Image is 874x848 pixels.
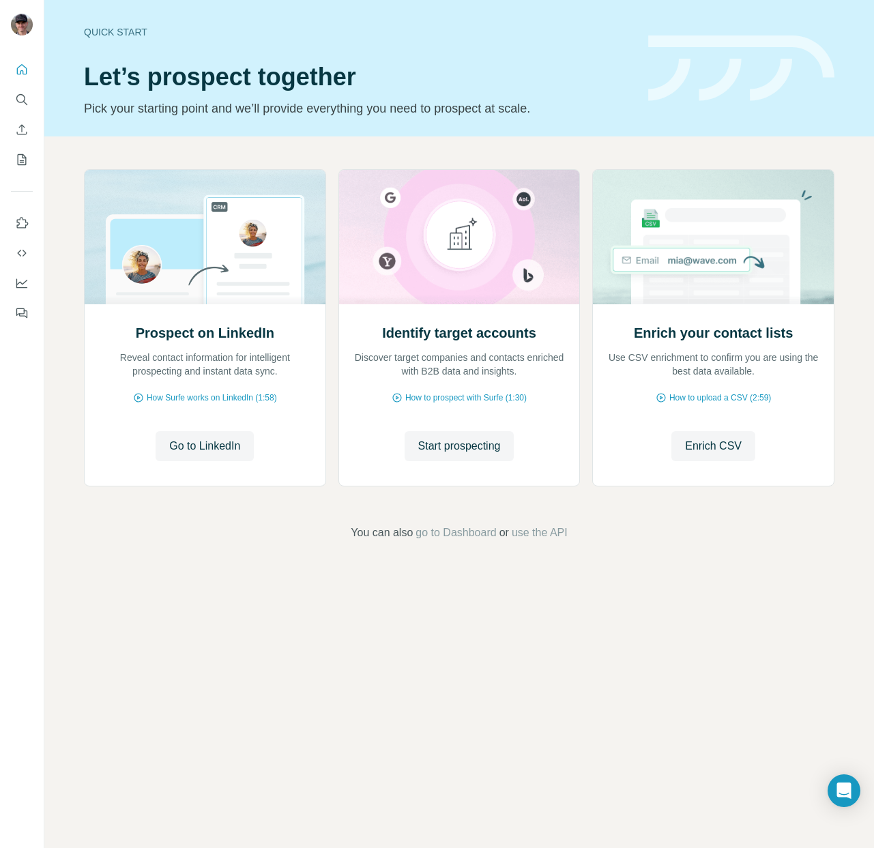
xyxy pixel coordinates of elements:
button: Start prospecting [405,431,514,461]
h2: Prospect on LinkedIn [136,323,274,342]
p: Use CSV enrichment to confirm you are using the best data available. [607,351,820,378]
span: How to prospect with Surfe (1:30) [405,392,527,404]
div: Quick start [84,25,632,39]
button: go to Dashboard [416,525,496,541]
span: or [499,525,509,541]
img: Enrich your contact lists [592,170,834,304]
button: Use Surfe on LinkedIn [11,211,33,235]
button: Quick start [11,57,33,82]
span: You can also [351,525,413,541]
h2: Enrich your contact lists [634,323,793,342]
button: My lists [11,147,33,172]
button: use the API [512,525,568,541]
h2: Identify target accounts [382,323,536,342]
p: Reveal contact information for intelligent prospecting and instant data sync. [98,351,312,378]
span: How Surfe works on LinkedIn (1:58) [147,392,277,404]
img: Identify target accounts [338,170,581,304]
span: Start prospecting [418,438,501,454]
button: Feedback [11,301,33,325]
span: Enrich CSV [685,438,742,454]
p: Discover target companies and contacts enriched with B2B data and insights. [353,351,566,378]
button: Enrich CSV [671,431,755,461]
span: How to upload a CSV (2:59) [669,392,771,404]
button: Dashboard [11,271,33,295]
button: Search [11,87,33,112]
img: Prospect on LinkedIn [84,170,326,304]
span: Go to LinkedIn [169,438,240,454]
img: banner [648,35,834,102]
button: Enrich CSV [11,117,33,142]
img: Avatar [11,14,33,35]
h1: Let’s prospect together [84,63,632,91]
button: Go to LinkedIn [156,431,254,461]
p: Pick your starting point and we’ll provide everything you need to prospect at scale. [84,99,632,118]
button: Use Surfe API [11,241,33,265]
div: Open Intercom Messenger [828,774,860,807]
